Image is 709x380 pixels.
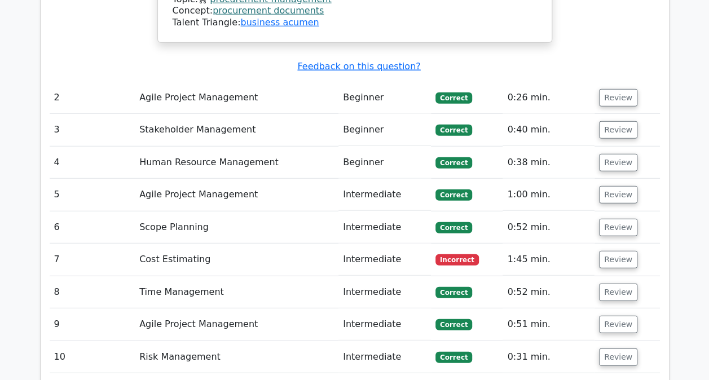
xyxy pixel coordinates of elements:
[135,179,338,211] td: Agile Project Management
[213,5,324,16] a: procurement documents
[338,276,431,308] td: Intermediate
[338,211,431,244] td: Intermediate
[338,147,431,179] td: Beginner
[135,114,338,146] td: Stakeholder Management
[50,82,135,114] td: 2
[135,82,338,114] td: Agile Project Management
[135,276,338,308] td: Time Management
[135,211,338,244] td: Scope Planning
[503,276,594,308] td: 0:52 min.
[435,157,472,169] span: Correct
[338,114,431,146] td: Beginner
[135,341,338,373] td: Risk Management
[599,154,637,171] button: Review
[435,352,472,363] span: Correct
[435,319,472,330] span: Correct
[435,92,472,104] span: Correct
[503,341,594,373] td: 0:31 min.
[599,251,637,268] button: Review
[50,114,135,146] td: 3
[338,341,431,373] td: Intermediate
[503,211,594,244] td: 0:52 min.
[338,244,431,276] td: Intermediate
[338,82,431,114] td: Beginner
[599,219,637,236] button: Review
[50,341,135,373] td: 10
[503,308,594,341] td: 0:51 min.
[50,179,135,211] td: 5
[50,211,135,244] td: 6
[50,276,135,308] td: 8
[599,89,637,107] button: Review
[338,308,431,341] td: Intermediate
[50,308,135,341] td: 9
[50,147,135,179] td: 4
[240,17,319,28] a: business acumen
[599,316,637,333] button: Review
[435,254,479,266] span: Incorrect
[599,186,637,204] button: Review
[435,189,472,201] span: Correct
[503,82,594,114] td: 0:26 min.
[297,61,420,72] a: Feedback on this question?
[135,244,338,276] td: Cost Estimating
[503,147,594,179] td: 0:38 min.
[50,244,135,276] td: 7
[135,308,338,341] td: Agile Project Management
[599,348,637,366] button: Review
[173,5,537,17] div: Concept:
[435,287,472,298] span: Correct
[599,284,637,301] button: Review
[599,121,637,139] button: Review
[435,222,472,233] span: Correct
[135,147,338,179] td: Human Resource Management
[435,125,472,136] span: Correct
[338,179,431,211] td: Intermediate
[503,244,594,276] td: 1:45 min.
[503,114,594,146] td: 0:40 min.
[503,179,594,211] td: 1:00 min.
